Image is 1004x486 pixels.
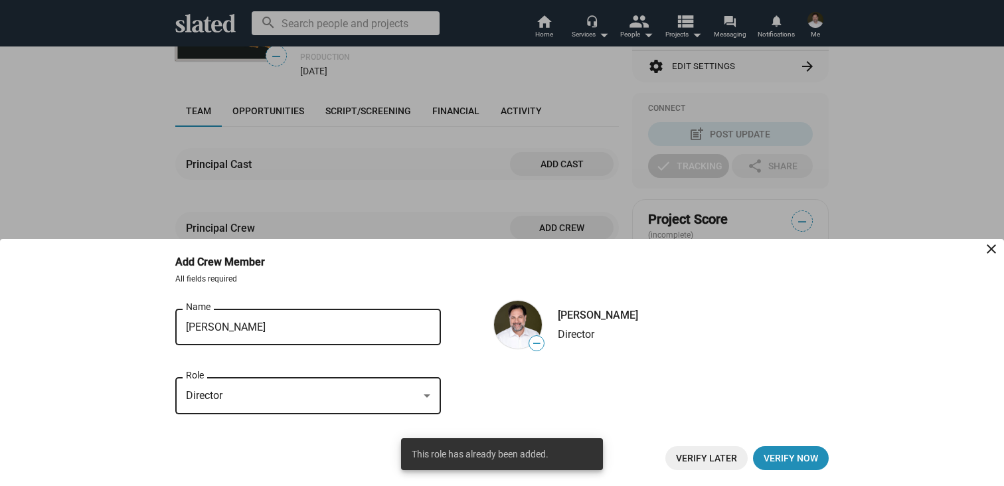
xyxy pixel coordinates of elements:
button: Verify Later [665,446,748,470]
span: — [529,337,544,350]
div: Director [558,327,638,341]
span: Director [186,389,222,402]
span: Verify now [764,446,818,470]
h3: Add Crew Member [175,255,284,269]
img: undefined [494,301,542,349]
button: Verify now [753,446,829,470]
div: [PERSON_NAME] [558,308,638,322]
p: All fields required [175,274,829,285]
span: Verify Later [676,446,737,470]
mat-icon: close [983,241,999,257]
span: This role has already been added. [412,447,548,461]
